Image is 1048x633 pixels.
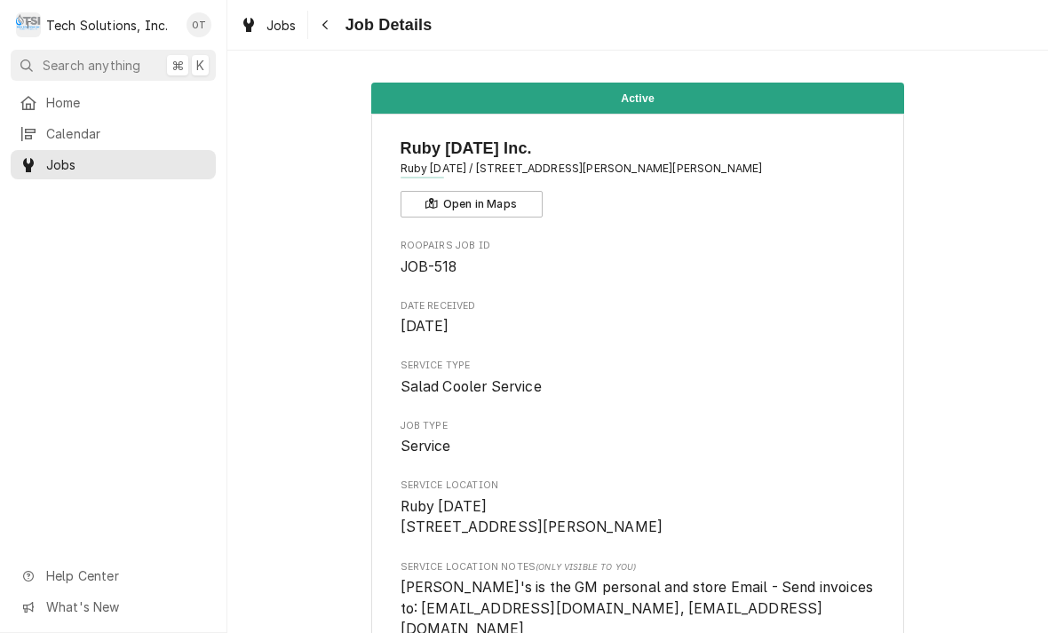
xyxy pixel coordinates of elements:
[371,83,904,114] div: Status
[43,56,140,75] span: Search anything
[401,378,542,395] span: Salad Cooler Service
[233,11,304,40] a: Jobs
[46,155,207,174] span: Jobs
[340,13,433,37] span: Job Details
[536,562,636,572] span: (Only Visible to You)
[401,496,876,538] span: Service Location
[401,191,543,218] button: Open in Maps
[401,161,876,177] span: Address
[401,299,876,313] span: Date Received
[266,16,297,35] span: Jobs
[401,239,876,277] div: Roopairs Job ID
[401,318,449,335] span: [DATE]
[401,419,876,433] span: Job Type
[16,12,41,37] div: T
[11,592,216,621] a: Go to What's New
[11,119,216,148] a: Calendar
[187,12,211,37] div: Otis Tooley's Avatar
[46,124,207,143] span: Calendar
[401,299,876,337] div: Date Received
[16,12,41,37] div: Tech Solutions, Inc.'s Avatar
[401,498,663,536] span: Ruby [DATE] [STREET_ADDRESS][PERSON_NAME]
[401,258,457,275] span: JOB-518
[187,12,211,37] div: OT
[401,137,876,161] span: Name
[401,359,876,397] div: Service Type
[46,93,207,112] span: Home
[401,316,876,337] span: Date Received
[11,150,216,179] a: Jobs
[46,16,168,35] div: Tech Solutions, Inc.
[196,56,204,75] span: K
[401,137,876,218] div: Client Information
[46,597,205,616] span: What's New
[621,92,655,105] span: Active
[312,11,340,39] button: Navigate back
[401,560,876,574] span: Service Location Notes
[11,561,216,590] a: Go to Help Center
[401,419,876,457] div: Job Type
[401,438,451,455] span: Service
[46,566,205,585] span: Help Center
[401,479,876,493] span: Service Location
[401,436,876,457] span: Job Type
[401,359,876,373] span: Service Type
[401,239,876,253] span: Roopairs Job ID
[11,50,216,81] button: Search anything⌘K
[401,257,876,278] span: Roopairs Job ID
[171,56,184,75] span: ⌘
[11,88,216,117] a: Home
[401,479,876,538] div: Service Location
[401,376,876,398] span: Service Type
